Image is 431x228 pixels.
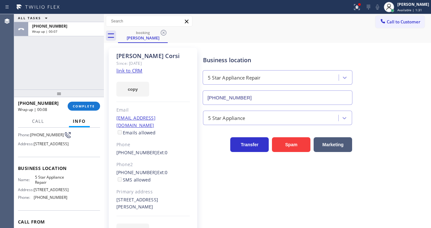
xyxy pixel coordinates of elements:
button: copy [116,82,149,97]
div: Phone [116,141,190,148]
a: [PHONE_NUMBER] [116,169,157,175]
div: [PERSON_NAME] [119,35,167,41]
div: [PERSON_NAME] Corsi [116,52,190,60]
input: SMS allowed [118,177,122,182]
button: Info [69,115,90,128]
span: Call [32,118,44,124]
span: Wrap up | 00:08 [18,107,47,112]
span: [PHONE_NUMBER] [34,195,67,200]
span: Name: [18,177,35,182]
span: 5 Star Appliance Repair [35,175,67,185]
div: Primary address [116,188,190,196]
input: Search [106,16,192,26]
a: [PHONE_NUMBER] [116,149,157,156]
span: [STREET_ADDRESS] [34,141,69,146]
label: Emails allowed [116,130,156,136]
button: Call [28,115,48,128]
a: [EMAIL_ADDRESS][DOMAIN_NAME] [116,115,156,128]
button: Mute [373,3,382,12]
span: Wrap up | 00:07 [32,29,57,34]
input: Emails allowed [118,130,122,134]
div: Phone2 [116,161,190,168]
div: Email [116,106,190,114]
input: Phone Number [203,90,352,105]
span: Address: [18,187,34,192]
a: link to CRM [116,67,142,74]
span: Available | 1:31 [397,8,422,12]
div: Business location [203,56,352,64]
span: COMPLETE [73,104,95,108]
span: Call From [18,219,100,225]
span: Info [73,118,86,124]
button: Marketing [314,137,352,152]
button: ALL TASKS [14,14,54,22]
div: Sharlene Corsi [119,29,167,42]
span: Business location [18,165,100,171]
span: ALL TASKS [18,16,41,20]
span: Call to Customer [387,19,420,25]
button: Call to Customer [376,16,425,28]
label: SMS allowed [116,177,151,183]
span: Ext: 0 [157,169,168,175]
button: Spam [272,137,310,152]
span: [PHONE_NUMBER] [30,132,64,137]
span: Phone: [18,195,34,200]
div: 5 Star Appliance Repair [208,74,261,81]
div: 5 Star Appliance [208,114,245,122]
span: Address: [18,141,34,146]
span: [PHONE_NUMBER] [18,100,59,106]
span: Ext: 0 [157,149,168,156]
span: Phone: [18,132,30,137]
span: [STREET_ADDRESS] [34,187,69,192]
div: [STREET_ADDRESS][PERSON_NAME] [116,196,190,211]
span: [PHONE_NUMBER] [32,23,67,29]
button: COMPLETE [68,102,100,111]
div: [PERSON_NAME] [397,2,429,7]
div: Since: [DATE] [116,60,190,67]
div: booking [119,30,167,35]
button: Transfer [230,137,269,152]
